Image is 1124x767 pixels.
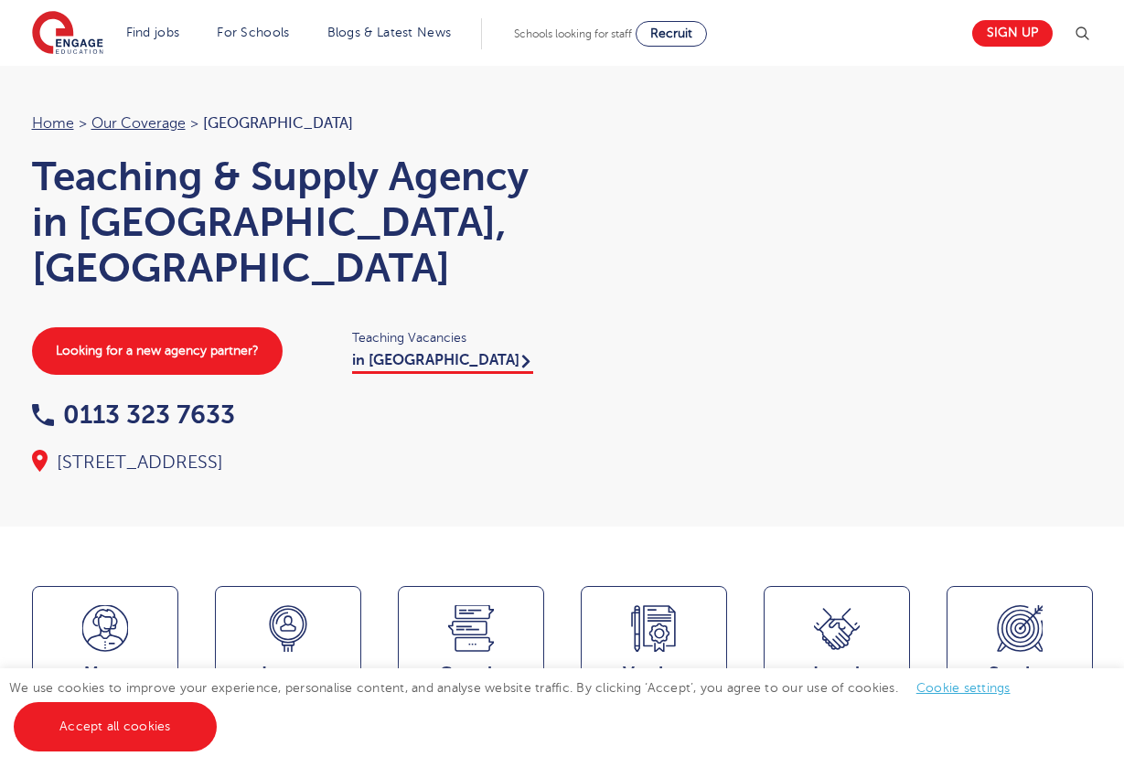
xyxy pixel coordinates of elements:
span: Schools looking for staff [514,27,632,40]
span: Recruit [650,27,692,40]
a: Local Partnerships [764,586,910,734]
a: VettingStandards [581,586,727,734]
a: 0113 323 7633 [32,400,235,429]
span: Vetting Standards [591,663,717,707]
a: Find jobs [126,26,180,39]
nav: breadcrumb [32,112,544,135]
span: Latest Vacancies [225,663,351,707]
a: Our coverage [91,115,186,132]
div: [STREET_ADDRESS] [32,450,544,475]
a: Blogs & Latest News [327,26,452,39]
span: Service Area [957,663,1083,707]
a: For Schools [217,26,289,39]
a: Home [32,115,74,132]
a: GoogleReviews [398,586,544,734]
a: Cookie settings [916,681,1011,695]
a: in [GEOGRAPHIC_DATA] [352,352,533,374]
img: Engage Education [32,11,103,57]
span: We use cookies to improve your experience, personalise content, and analyse website traffic. By c... [9,681,1029,733]
a: Looking for a new agency partner? [32,327,283,375]
span: Meet the team [42,663,168,707]
h1: Teaching & Supply Agency in [GEOGRAPHIC_DATA], [GEOGRAPHIC_DATA] [32,154,544,291]
a: Accept all cookies [14,702,217,751]
a: Sign up [972,20,1053,47]
a: Recruit [636,21,707,47]
span: [GEOGRAPHIC_DATA] [203,115,353,132]
span: Teaching Vacancies [352,327,544,348]
a: ServiceArea [947,586,1093,734]
span: Local Partnerships [774,663,900,707]
span: > [190,115,198,132]
span: > [79,115,87,132]
span: Google Reviews [408,663,534,707]
a: Meetthe team [32,586,178,734]
a: LatestVacancies [215,586,361,734]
